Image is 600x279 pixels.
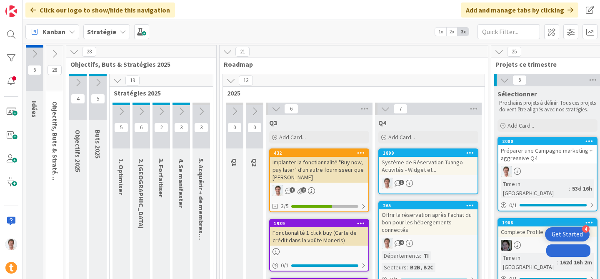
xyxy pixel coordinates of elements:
[114,123,128,133] span: 5
[125,75,140,85] span: 19
[270,227,368,246] div: Fonctionalité 1 click buy (Carte de crédit dans la voûte Moneris)
[71,94,85,104] span: 4
[379,149,477,175] div: 1899Système de Réservation Tuango Activités - Widget et...
[25,3,175,18] div: Click our logo to show/hide this navigation
[378,118,386,127] span: Q4
[5,5,17,17] img: Visit kanbanzone.com
[552,230,583,239] div: Get Started
[498,138,597,145] div: 2000
[408,263,435,272] div: B2B, B2C
[91,94,105,104] span: 5
[457,28,469,36] span: 3x
[94,130,102,158] span: Buts 2025
[134,123,148,133] span: 6
[498,145,597,163] div: Préparer une Campagne marketing + aggressive Q4
[272,185,283,196] img: JG
[399,180,404,185] span: 1
[501,253,557,271] div: Time in [GEOGRAPHIC_DATA]
[82,47,96,57] span: 28
[545,227,590,241] div: Open Get Started checklist, remaining modules: 4
[582,225,590,233] div: 4
[461,3,578,18] div: Add and manage tabs by clicking
[270,220,368,227] div: 1989
[284,104,298,114] span: 6
[230,158,239,166] span: Q1
[74,130,82,172] span: Objectifs 2025
[269,118,277,127] span: Q3
[497,137,597,211] a: 2000Préparer une Campagne marketing + aggressive Q4JGTime in [GEOGRAPHIC_DATA]:53d 16h0/1
[270,157,368,183] div: Implanter la fonctionnalité "Buy now, pay later" d'un autre fournisseur que [PERSON_NAME]
[498,219,597,237] div: 1968Complete Profile
[498,226,597,237] div: Complete Profile
[379,209,477,235] div: Offrir la réservation après l'achat du bon pour les hébergements connectés
[379,238,477,249] div: JG
[498,219,597,226] div: 1968
[570,184,594,193] div: 53d 16h
[274,150,368,156] div: 432
[379,157,477,175] div: Système de Réservation Tuango Activités - Widget et...
[382,238,392,249] img: JG
[507,122,534,129] span: Add Card...
[270,220,368,246] div: 1989Fonctionalité 1 click buy (Carte de crédit dans la voûte Moneris)
[42,27,65,37] span: Kanban
[51,101,59,201] span: Objectifs, Buts & Stratégies 2024
[498,200,597,211] div: 0/1
[114,89,202,97] span: Stratégies 2025
[379,202,477,235] div: 265Offrir la réservation après l'achat du bon pour les hébergements connectés
[379,149,477,157] div: 1899
[446,28,457,36] span: 2x
[399,240,404,245] span: 4
[227,123,242,133] span: 0
[281,261,289,270] span: 0 / 1
[421,251,431,260] div: TI
[47,65,62,75] span: 28
[117,158,125,195] span: 1. Optimiser
[383,203,477,209] div: 265
[435,28,446,36] span: 1x
[194,123,208,133] span: 3
[501,179,569,198] div: Time in [GEOGRAPHIC_DATA]
[270,149,368,157] div: 432
[301,187,306,193] span: 2
[501,166,512,177] img: JG
[279,133,306,141] span: Add Card...
[507,47,521,57] span: 25
[250,158,259,166] span: Q2
[87,28,116,36] b: Stratégie
[290,187,295,193] span: 1
[137,158,145,229] span: 2. Engager
[498,138,597,163] div: 2000Préparer une Campagne marketing + aggressive Q4
[174,123,188,133] span: 3
[227,89,474,97] span: 2025
[379,178,477,189] div: JG
[498,166,597,177] div: JG
[382,178,392,189] img: JG
[407,263,408,272] span: :
[5,262,17,274] img: avatar
[497,90,537,98] span: Sélectionner
[379,202,477,209] div: 265
[270,185,368,196] div: JG
[509,201,517,210] span: 0 / 1
[70,60,206,68] span: Objectifs, Buts & Stratégies 2025
[558,258,594,267] div: 162d 16h 2m
[269,148,369,212] a: 432Implanter la fonctionnalité "Buy now, pay later" d'un autre fournisseur que [PERSON_NAME]JG3/5
[274,221,368,226] div: 1989
[235,47,250,57] span: 21
[383,150,477,156] div: 1899
[5,239,17,250] img: JG
[378,148,478,194] a: 1899Système de Réservation Tuango Activités - Widget et...JG
[270,260,368,271] div: 0/1
[247,123,262,133] span: 0
[557,258,558,267] span: :
[502,220,597,226] div: 1968
[224,60,477,68] span: Roadmap
[502,138,597,144] div: 2000
[269,219,369,271] a: 1989Fonctionalité 1 click buy (Carte de crédit dans la voûte Moneris)0/1
[420,251,421,260] span: :
[512,75,527,85] span: 6
[281,202,289,211] span: 3/5
[569,184,570,193] span: :
[382,263,407,272] div: Secteurs
[154,123,168,133] span: 2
